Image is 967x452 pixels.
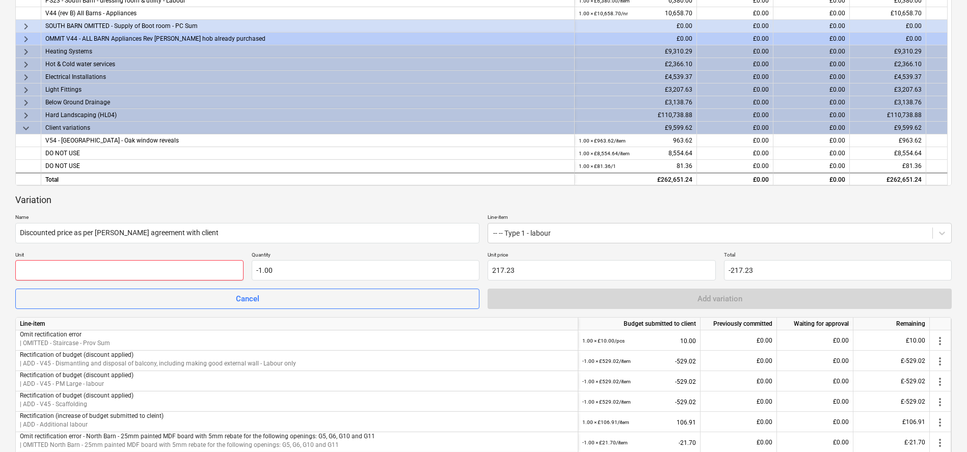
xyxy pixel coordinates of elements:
div: V44 (rev B) All Barns - Appliances [45,7,570,19]
p: Unit price [488,251,716,260]
p: Rectification of budget (discount applied) [20,351,574,359]
div: Light Fittings [45,83,570,96]
div: £3,138.76 [575,96,697,109]
div: £0.00 [697,122,773,134]
span: keyboard_arrow_right [20,109,32,122]
span: keyboard_arrow_right [20,59,32,71]
div: Below Ground Drainage [45,96,570,108]
div: £0.00 [773,71,850,83]
div: £0.00 [777,330,853,351]
div: £0.00 [701,371,777,391]
div: £110,738.88 [575,109,697,122]
div: £0.00 [777,351,853,371]
div: -529.02 [582,391,696,412]
span: keyboard_arrow_right [20,20,32,33]
div: £0.00 [773,20,850,33]
small: 1.00 × £963.62 / item [579,138,626,144]
span: keyboard_arrow_right [20,97,32,109]
div: £0.00 [773,134,850,147]
div: Line-item [16,318,578,330]
div: 10,658.70 [579,7,692,20]
div: £0.00 [773,58,850,71]
span: more_vert [934,335,946,347]
span: more_vert [934,437,946,449]
div: £262,651.24 [850,173,926,185]
div: £10,658.70 [850,7,926,20]
div: £0.00 [697,45,773,58]
div: £0.00 [777,371,853,391]
div: Previously committed [701,318,777,330]
div: £0.00 [773,45,850,58]
div: £0.00 [697,71,773,83]
div: 8,554.64 [579,147,692,160]
div: £262,651.24 [575,173,697,185]
span: keyboard_arrow_right [20,84,32,96]
div: 106.91 [582,412,696,433]
div: £9,599.62 [575,122,697,134]
div: £10.00 [853,330,930,351]
span: more_vert [934,416,946,429]
div: £-529.02 [853,391,930,412]
div: Electrical Installations [45,71,570,83]
div: £0.00 [701,412,777,432]
p: Unit [15,251,244,260]
div: £0.00 [701,391,777,412]
div: £0.00 [575,20,697,33]
div: Heating Systems [45,45,570,58]
div: £0.00 [773,122,850,134]
div: £0.00 [697,134,773,147]
small: -1.00 × £529.02 / item [582,379,631,384]
small: -1.00 × £529.02 / item [582,399,631,405]
div: £3,138.76 [850,96,926,109]
div: 963.62 [579,134,692,147]
div: Cancel [236,292,259,305]
div: £0.00 [773,96,850,109]
div: £0.00 [773,173,850,185]
div: Remaining [853,318,930,330]
p: Omit rectification error - North Barn - 25mm painted MDF board with 5mm rebate for the following ... [20,432,574,441]
p: | ADD - V45 - Dismantling and disposal of balcony, including making good external wall - Labour only [20,359,574,368]
div: Hard Landscaping (HL04) [45,109,570,121]
div: £2,366.10 [850,58,926,71]
div: £4,539.37 [850,71,926,83]
div: £0.00 [773,7,850,20]
div: Budget submitted to client [578,318,701,330]
p: | OMITTED - Staircase - Prov Sum [20,339,574,348]
div: £0.00 [697,33,773,45]
span: keyboard_arrow_down [20,122,32,134]
div: £0.00 [773,109,850,122]
p: Name [15,214,479,222]
p: | ADD - V45 - Scaffolding [20,400,574,409]
div: £0.00 [697,173,773,185]
div: £0.00 [777,412,853,432]
div: -529.02 [582,351,696,372]
div: OMMIT V44 - ALL BARN Appliances Rev B Bora hob already purchased [45,33,570,45]
div: £0.00 [575,33,697,45]
div: Hot & Cold water services [45,58,570,70]
div: £0.00 [773,160,850,173]
div: £0.00 [697,109,773,122]
div: £8,554.64 [850,147,926,160]
div: Total [41,173,575,185]
small: 1.00 × £10,658.70 / nr [579,11,628,16]
div: £0.00 [773,83,850,96]
div: £81.36 [850,160,926,173]
small: 1.00 × £10.00 / pcs [582,338,625,344]
div: £4,539.37 [575,71,697,83]
p: Rectification of budget (discount applied) [20,391,574,400]
p: Quantity [252,251,480,260]
div: 81.36 [579,160,692,173]
p: | ADD - V45 - PM Large - labour [20,380,574,388]
div: £963.62 [850,134,926,147]
p: | ADD - Additional labour [20,420,574,429]
span: keyboard_arrow_right [20,71,32,83]
button: Cancel [15,289,479,309]
p: Total [724,251,952,260]
div: £0.00 [773,33,850,45]
div: DO NOT USE [45,160,570,172]
div: £-529.02 [853,371,930,391]
div: £3,207.63 [850,83,926,96]
small: -1.00 × £529.02 / item [582,358,631,364]
div: £-529.02 [853,351,930,371]
small: 1.00 × £106.91 / item [582,419,629,425]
